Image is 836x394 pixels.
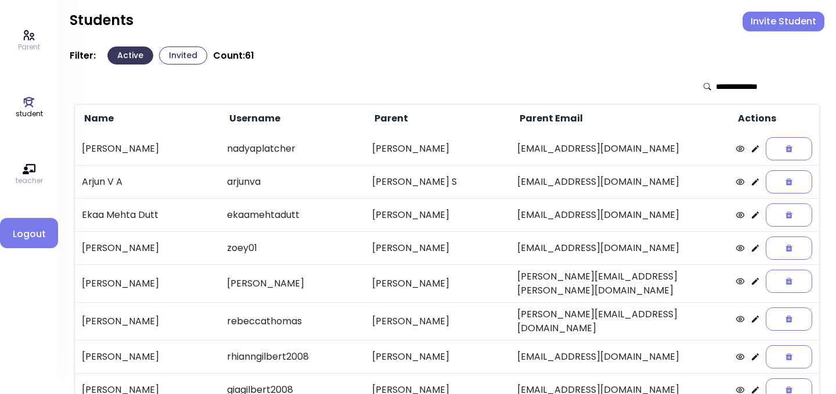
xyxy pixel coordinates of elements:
[18,29,40,52] a: Parent
[70,50,96,62] p: Filter:
[16,163,43,186] a: teacher
[9,227,49,241] span: Logout
[365,198,510,231] td: [PERSON_NAME]
[220,132,365,165] td: nadyaplatcher
[510,264,729,302] td: [PERSON_NAME][EMAIL_ADDRESS][PERSON_NAME][DOMAIN_NAME]
[510,165,729,198] td: [EMAIL_ADDRESS][DOMAIN_NAME]
[75,132,220,165] td: [PERSON_NAME]
[517,112,583,126] span: Parent Email
[18,42,40,52] p: Parent
[365,231,510,264] td: [PERSON_NAME]
[213,50,254,62] p: Count: 61
[220,302,365,340] td: rebeccathomas
[220,340,365,373] td: rhianngilbert2008
[75,264,220,302] td: [PERSON_NAME]
[365,132,510,165] td: [PERSON_NAME]
[16,175,43,186] p: teacher
[220,165,365,198] td: arjunva
[75,165,220,198] td: Arjun V A
[75,340,220,373] td: [PERSON_NAME]
[159,46,207,65] button: Invited
[70,12,134,29] h2: Students
[365,302,510,340] td: [PERSON_NAME]
[510,198,729,231] td: [EMAIL_ADDRESS][DOMAIN_NAME]
[220,198,365,231] td: ekaamehtadutt
[75,231,220,264] td: [PERSON_NAME]
[510,132,729,165] td: [EMAIL_ADDRESS][DOMAIN_NAME]
[16,96,43,119] a: student
[75,198,220,231] td: Ekaa Mehta Dutt
[220,264,365,302] td: [PERSON_NAME]
[736,112,776,126] span: Actions
[510,231,729,264] td: [EMAIL_ADDRESS][DOMAIN_NAME]
[220,231,365,264] td: zoey01
[372,112,408,126] span: Parent
[510,340,729,373] td: [EMAIL_ADDRESS][DOMAIN_NAME]
[16,109,43,119] p: student
[743,12,824,31] button: Invite Student
[365,165,510,198] td: [PERSON_NAME] S
[227,112,280,126] span: Username
[510,302,729,340] td: [PERSON_NAME][EMAIL_ADDRESS][DOMAIN_NAME]
[82,112,114,126] span: Name
[107,46,153,65] button: Active
[365,340,510,373] td: [PERSON_NAME]
[365,264,510,302] td: [PERSON_NAME]
[75,302,220,340] td: [PERSON_NAME]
